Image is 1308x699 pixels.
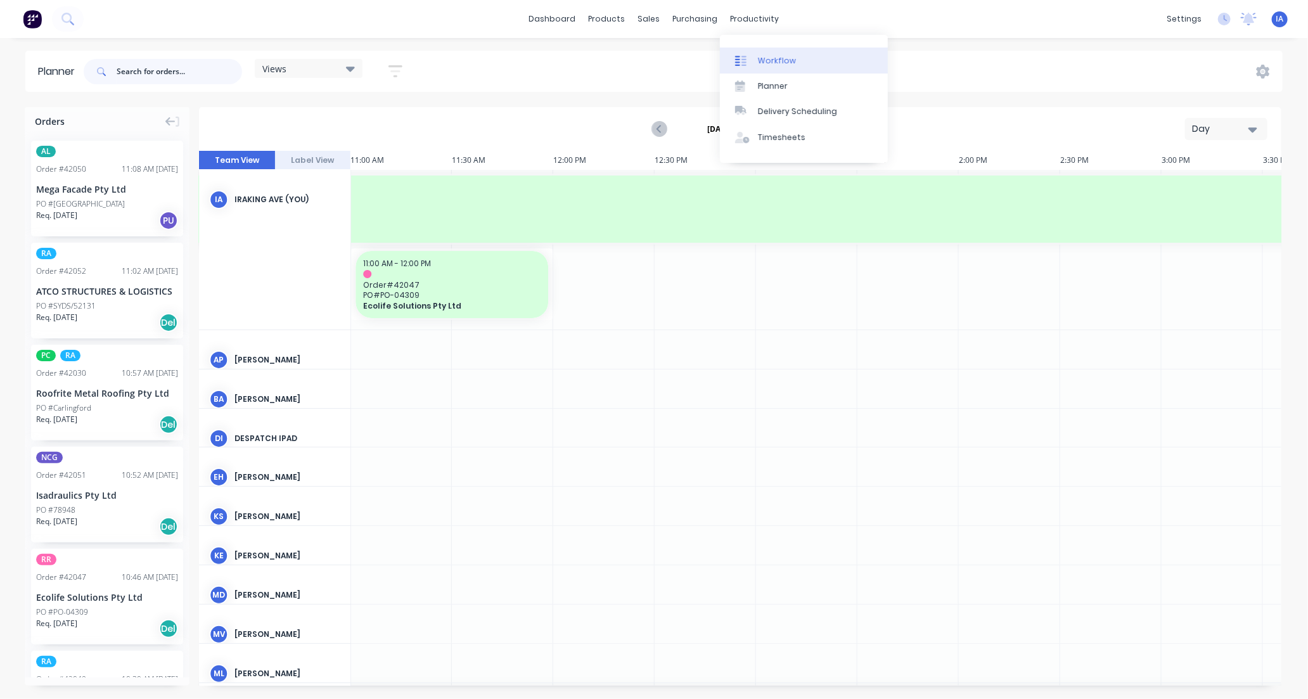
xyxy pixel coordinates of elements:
div: 10:46 AM [DATE] [122,572,178,583]
a: Workflow [720,48,888,73]
button: Label View [275,151,351,170]
div: [PERSON_NAME] [234,668,340,679]
div: ML [209,664,228,683]
button: Team View [199,151,275,170]
div: Order # 42049 [36,674,86,685]
div: 11:30 AM [452,151,553,170]
div: Workflow [758,55,796,67]
div: PU [159,211,178,230]
div: DI [209,429,228,448]
div: Order # 42047 [36,572,86,583]
div: Isadraulics Pty Ltd [36,489,178,502]
div: Iraking Ave (You) [234,194,340,205]
a: dashboard [523,10,582,29]
span: Order # 42047 [363,280,541,290]
div: Del [159,517,178,536]
div: 10:57 AM [DATE] [122,368,178,379]
div: AP [209,350,228,369]
span: RA [60,350,80,361]
div: [PERSON_NAME] [234,550,340,561]
input: Search for orders... [117,59,242,84]
div: MV [209,625,228,644]
div: ATCO STRUCTURES & LOGISTICS [36,285,178,298]
div: Del [159,619,178,638]
span: Views [262,62,286,75]
div: 11:00 AM [350,151,452,170]
span: Req. [DATE] [36,312,77,323]
div: Timesheets [758,132,805,143]
div: PO #PO-04309 [36,606,88,618]
div: 12:00 PM [553,151,655,170]
div: purchasing [667,10,724,29]
span: Orders [35,115,65,128]
strong: [DATE] [707,124,733,135]
span: IA [1276,13,1284,25]
div: productivity [724,10,786,29]
div: Ecolife Solutions Pty Ltd [36,591,178,604]
div: Day [1192,122,1250,136]
div: 2:00 PM [959,151,1060,170]
span: Ecolife Solutions Pty Ltd [363,301,523,311]
div: [PERSON_NAME] [234,471,340,483]
div: PO #SYDS/52131 [36,300,96,312]
button: Previous page [653,121,667,137]
div: Del [159,313,178,332]
span: PO # PO-04309 [363,290,541,300]
span: AL [36,146,56,157]
div: 3:00 PM [1162,151,1263,170]
div: [PERSON_NAME] [234,511,340,522]
div: 12:30 PM [655,151,756,170]
div: MD [209,586,228,605]
div: 10:30 AM [DATE] [122,674,178,685]
div: [PERSON_NAME] [234,589,340,601]
div: 11:02 AM [DATE] [122,266,178,277]
span: Req. [DATE] [36,516,77,527]
div: Planner [758,80,788,92]
div: [PERSON_NAME] [234,394,340,405]
span: 11:00 AM - 12:00 PM [363,258,431,269]
div: products [582,10,632,29]
span: Req. [DATE] [36,618,77,629]
span: RA [36,248,56,259]
a: Planner [720,74,888,99]
span: PC [36,350,56,361]
div: PO #[GEOGRAPHIC_DATA] [36,198,125,210]
div: Order # 42051 [36,470,86,481]
div: BA [209,390,228,409]
a: Delivery Scheduling [720,99,888,124]
span: Req. [DATE] [36,414,77,425]
div: Order # 42052 [36,266,86,277]
div: Mega Facade Pty Ltd [36,183,178,196]
div: Order # 42030 [36,368,86,379]
div: Del [159,415,178,434]
div: EH [209,468,228,487]
div: Despatch Ipad [234,433,340,444]
span: Req. [DATE] [36,210,77,221]
img: Factory [23,10,42,29]
div: Planner [38,64,81,79]
span: RA [36,656,56,667]
div: Roofrite Metal Roofing Pty Ltd [36,387,178,400]
button: Day [1185,118,1267,140]
div: 11:08 AM [DATE] [122,164,178,175]
div: [PERSON_NAME] [234,354,340,366]
div: 2:30 PM [1060,151,1162,170]
div: sales [632,10,667,29]
a: Timesheets [720,125,888,150]
div: 10:52 AM [DATE] [122,470,178,481]
div: settings [1160,10,1208,29]
div: KE [209,546,228,565]
span: NCG [36,452,63,463]
span: RR [36,554,56,565]
div: KS [209,507,228,526]
div: Order # 42050 [36,164,86,175]
div: PO #Carlingford [36,402,91,414]
div: PO #78948 [36,504,75,516]
div: Delivery Scheduling [758,106,837,117]
div: 1:30 PM [857,151,959,170]
div: IA [209,190,228,209]
div: [PERSON_NAME] [234,629,340,640]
